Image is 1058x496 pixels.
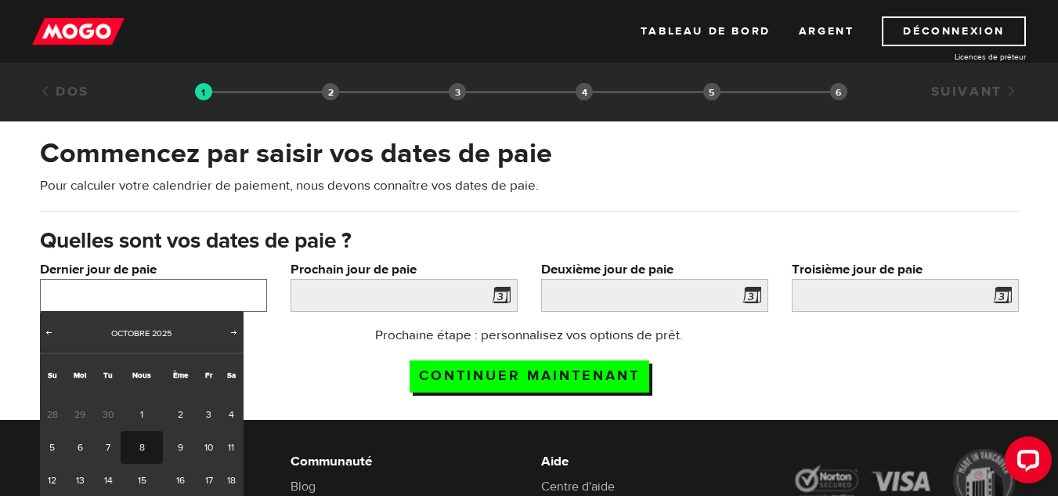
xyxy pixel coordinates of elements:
[40,177,539,194] font: Pour calculer votre calendrier de paiement, nous devons connaître vos dates de paie.
[56,83,89,100] font: Dos
[641,16,771,46] a: Tableau de bord
[541,479,615,494] a: Centre d'aide
[227,370,236,380] span: Samedi
[799,16,854,46] a: Argent
[219,431,243,464] a: 11
[40,261,157,278] font: Dernier jour de paie
[206,408,211,421] font: 3
[40,431,65,464] a: 5
[228,441,234,454] font: 11
[104,474,113,487] font: 14
[992,430,1058,496] iframe: Widget de chat LiveChat
[955,52,1026,62] font: Licences de prêteur
[65,431,96,464] a: 6
[152,328,172,339] font: 2025
[541,261,673,278] font: Deuxième jour de paie
[205,370,212,380] font: Fr
[173,370,188,380] font: Ème
[32,16,125,46] img: mogo_logo-11ee424be714fa7cbb0f0f49df9e16ec.png
[205,474,213,487] font: 17
[205,370,212,380] span: Vendredi
[48,370,57,380] span: Dimanche
[78,441,83,454] font: 6
[198,431,219,464] a: 10
[931,83,1002,100] font: Suivant
[74,408,85,421] font: 29
[40,136,552,171] font: Commencez par saisir vos dates de paie
[76,474,85,487] font: 13
[195,83,212,100] img: transparent-188c492fd9eaac0f573672f40bb141c2.gif
[178,441,183,454] font: 9
[291,261,417,278] font: Prochain jour de paie
[48,474,56,487] font: 12
[291,453,372,470] font: Communauté
[291,479,316,494] a: Blog
[908,51,1026,63] a: Licences de prêteur
[178,408,183,421] font: 2
[173,370,188,380] span: Jeudi
[541,453,569,470] font: Aide
[48,370,57,380] font: Su
[176,474,185,487] font: 16
[375,327,683,344] font: Prochaine étape : personnalisez vos options de prêt.
[47,408,58,421] font: 28
[163,398,198,431] a: 2
[132,370,151,380] span: Mercredi
[198,398,219,431] a: 3
[111,328,150,339] font: Octobre
[226,326,242,342] a: Suivant
[132,370,151,380] font: Nous
[140,408,143,421] font: 1
[227,370,236,380] font: Sa
[931,83,1019,100] a: Suivant
[121,398,163,431] a: 1
[882,16,1026,46] a: Déconnexion
[903,24,1005,38] font: Déconnexion
[138,474,146,487] font: 15
[219,398,243,431] a: 4
[410,360,649,393] input: Continuer maintenant
[139,441,145,454] font: 8
[49,441,55,454] font: 5
[204,441,213,454] font: 10
[40,227,352,255] font: Quelles sont vos dates de paie ?
[229,408,234,421] font: 4
[106,441,110,454] font: 7
[74,370,86,380] font: Moi
[799,24,854,38] font: Argent
[103,408,114,421] font: 30
[103,370,113,380] span: Mardi
[641,24,771,38] font: Tableau de bord
[96,431,121,464] a: 7
[74,370,86,380] span: Lundi
[227,474,236,487] font: 18
[40,83,89,100] a: Dos
[163,431,198,464] a: 9
[103,370,113,380] font: Tu
[121,431,163,464] a: 8
[42,326,57,342] a: Précédent
[792,261,923,278] font: Troisième jour de paie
